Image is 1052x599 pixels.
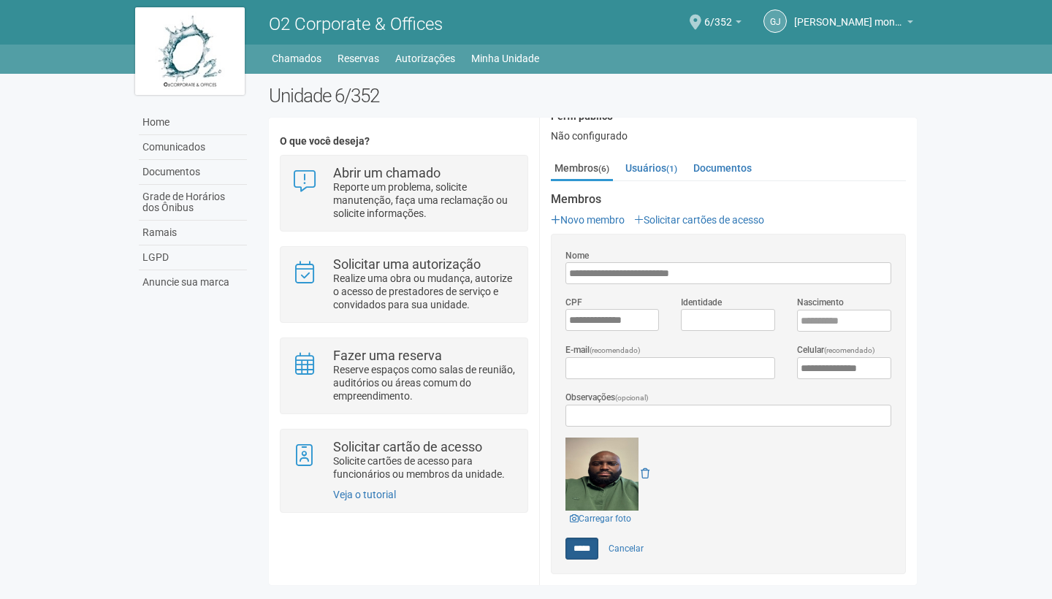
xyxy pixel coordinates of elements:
[598,164,609,174] small: (6)
[139,221,247,245] a: Ramais
[471,48,539,69] a: Minha Unidade
[690,157,755,179] a: Documentos
[565,438,639,511] img: GetFile
[395,48,455,69] a: Autorizações
[615,394,649,402] span: (opcional)
[794,2,904,28] span: Gustavo José Barrionuevo moncao
[641,468,649,479] a: Remover
[551,214,625,226] a: Novo membro
[139,245,247,270] a: LGPD
[291,440,516,481] a: Solicitar cartão de acesso Solicite cartões de acesso para funcionários ou membros da unidade.
[590,346,641,354] span: (recomendado)
[272,48,321,69] a: Chamados
[333,272,517,311] p: Realize uma obra ou mudança, autorize o acesso de prestadores de serviço e convidados para sua un...
[565,296,582,309] label: CPF
[551,193,906,206] strong: Membros
[622,157,681,179] a: Usuários(1)
[634,214,764,226] a: Solicitar cartões de acesso
[338,48,379,69] a: Reservas
[139,110,247,135] a: Home
[333,256,481,272] strong: Solicitar uma autorização
[269,85,917,107] h2: Unidade 6/352
[565,511,636,527] a: Carregar foto
[824,346,875,354] span: (recomendado)
[135,7,245,95] img: logo.jpg
[763,9,787,33] a: GJ
[333,489,396,500] a: Veja o tutorial
[565,391,649,405] label: Observações
[291,167,516,220] a: Abrir um chamado Reporte um problema, solicite manutenção, faça uma reclamação ou solicite inform...
[333,363,517,402] p: Reserve espaços como salas de reunião, auditórios ou áreas comum do empreendimento.
[704,2,732,28] span: 6/352
[704,18,742,30] a: 6/352
[551,157,613,181] a: Membros(6)
[681,296,722,309] label: Identidade
[797,296,844,309] label: Nascimento
[565,249,589,262] label: Nome
[565,343,641,357] label: E-mail
[797,343,875,357] label: Celular
[333,348,442,363] strong: Fazer uma reserva
[139,135,247,160] a: Comunicados
[666,164,677,174] small: (1)
[551,129,906,142] div: Não configurado
[333,439,482,454] strong: Solicitar cartão de acesso
[139,185,247,221] a: Grade de Horários dos Ônibus
[291,349,516,402] a: Fazer uma reserva Reserve espaços como salas de reunião, auditórios ou áreas comum do empreendime...
[333,180,517,220] p: Reporte um problema, solicite manutenção, faça uma reclamação ou solicite informações.
[794,18,913,30] a: [PERSON_NAME] moncao
[269,14,443,34] span: O2 Corporate & Offices
[280,136,527,147] h4: O que você deseja?
[139,160,247,185] a: Documentos
[333,165,441,180] strong: Abrir um chamado
[291,258,516,311] a: Solicitar uma autorização Realize uma obra ou mudança, autorize o acesso de prestadores de serviç...
[139,270,247,294] a: Anuncie sua marca
[601,538,652,560] a: Cancelar
[333,454,517,481] p: Solicite cartões de acesso para funcionários ou membros da unidade.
